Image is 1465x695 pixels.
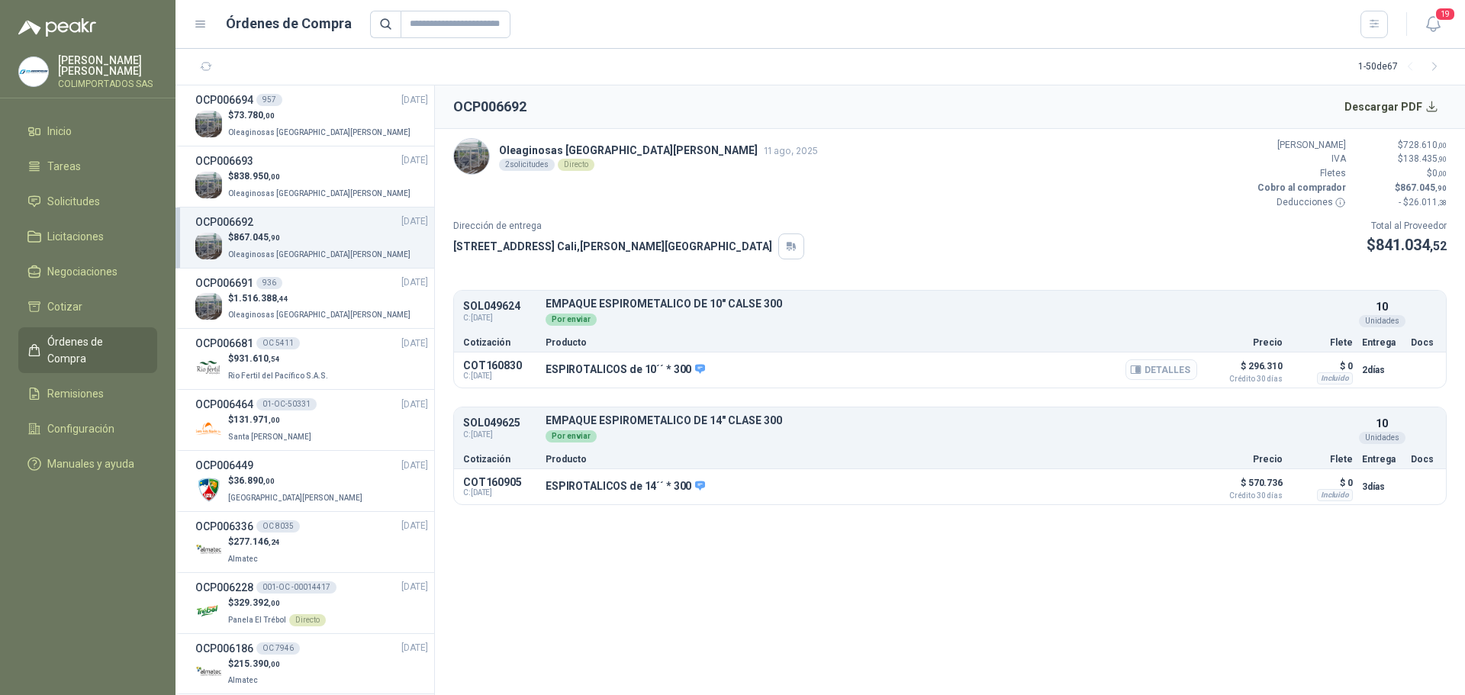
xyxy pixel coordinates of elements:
[228,433,311,441] span: Santa [PERSON_NAME]
[195,457,428,505] a: OCP006449[DATE] Company Logo$36.890,00[GEOGRAPHIC_DATA][PERSON_NAME]
[1358,55,1447,79] div: 1 - 50 de 67
[1362,338,1402,347] p: Entrega
[1254,152,1346,166] p: IVA
[1376,298,1388,315] p: 10
[195,457,253,474] h3: OCP006449
[256,520,300,533] div: OC 8035
[463,417,536,429] p: SOL049625
[499,159,555,171] div: 2 solicitudes
[1292,338,1353,347] p: Flete
[228,494,362,502] span: [GEOGRAPHIC_DATA][PERSON_NAME]
[195,335,428,383] a: OCP006681OC 5411[DATE] Company Logo$931.610,54Rio Fertil del Pacífico S.A.S.
[1254,138,1346,153] p: [PERSON_NAME]
[401,336,428,351] span: [DATE]
[401,397,428,412] span: [DATE]
[1435,184,1447,192] span: ,90
[546,415,1353,426] p: EMPAQUE ESPIROMETALICO DE 14" CLASE 300
[233,232,280,243] span: 867.045
[1438,198,1447,207] span: ,38
[1409,197,1447,208] span: 26.011
[228,676,258,684] span: Almatec
[228,108,414,123] p: $
[228,413,314,427] p: $
[1336,92,1447,122] button: Descargar PDF
[228,169,414,184] p: $
[18,117,157,146] a: Inicio
[1292,474,1353,492] p: $ 0
[463,372,536,381] span: C: [DATE]
[47,455,134,472] span: Manuales y ayuda
[18,379,157,408] a: Remisiones
[228,310,411,319] span: Oleaginosas [GEOGRAPHIC_DATA][PERSON_NAME]
[1376,415,1388,432] p: 10
[18,449,157,478] a: Manuales y ayuda
[401,153,428,168] span: [DATE]
[18,257,157,286] a: Negociaciones
[195,640,253,657] h3: OCP006186
[546,455,1197,464] p: Producto
[546,338,1197,347] p: Producto
[233,171,280,182] span: 838.950
[1355,195,1447,210] p: - $
[18,292,157,321] a: Cotizar
[233,414,280,425] span: 131.971
[1206,492,1283,500] span: Crédito 30 días
[289,614,326,626] div: Directo
[1430,239,1447,253] span: ,52
[1355,138,1447,153] p: $
[195,153,253,169] h3: OCP006693
[269,172,280,181] span: ,00
[195,640,428,688] a: OCP006186OC 7946[DATE] Company Logo$215.390,00Almatec
[1438,169,1447,178] span: ,00
[18,187,157,216] a: Solicitudes
[1359,315,1405,327] div: Unidades
[463,488,536,497] span: C: [DATE]
[228,352,331,366] p: $
[228,474,365,488] p: $
[546,314,597,326] div: Por enviar
[1206,357,1283,383] p: $ 296.310
[269,660,280,668] span: ,00
[228,616,286,624] span: Panela El Trébol
[1403,153,1447,164] span: 138.435
[1292,455,1353,464] p: Flete
[401,580,428,594] span: [DATE]
[1367,219,1447,233] p: Total al Proveedor
[233,110,275,121] span: 73.780
[47,158,81,175] span: Tareas
[1434,7,1456,21] span: 19
[47,385,104,402] span: Remisiones
[1254,166,1346,181] p: Fletes
[269,233,280,242] span: ,90
[47,420,114,437] span: Configuración
[195,111,222,137] img: Company Logo
[228,657,280,671] p: $
[269,355,280,363] span: ,54
[195,153,428,201] a: OCP006693[DATE] Company Logo$838.950,00Oleaginosas [GEOGRAPHIC_DATA][PERSON_NAME]
[233,475,275,486] span: 36.890
[453,219,804,233] p: Dirección de entrega
[463,455,536,464] p: Cotización
[1438,141,1447,150] span: ,00
[1355,181,1447,195] p: $
[228,596,326,610] p: $
[1254,195,1346,210] p: Deducciones
[195,579,428,627] a: OCP006228001-OC -00014417[DATE] Company Logo$329.392,00Panela El TrébolDirecto
[1254,181,1346,195] p: Cobro al comprador
[1317,489,1353,501] div: Incluido
[195,579,253,596] h3: OCP006228
[18,152,157,181] a: Tareas
[195,415,222,442] img: Company Logo
[1206,375,1283,383] span: Crédito 30 días
[228,230,414,245] p: $
[228,291,414,306] p: $
[1206,474,1283,500] p: $ 570.736
[195,598,222,625] img: Company Logo
[228,535,280,549] p: $
[19,57,48,86] img: Company Logo
[233,353,280,364] span: 931.610
[401,459,428,473] span: [DATE]
[463,359,536,372] p: COT160830
[256,337,300,349] div: OC 5411
[18,327,157,373] a: Órdenes de Compra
